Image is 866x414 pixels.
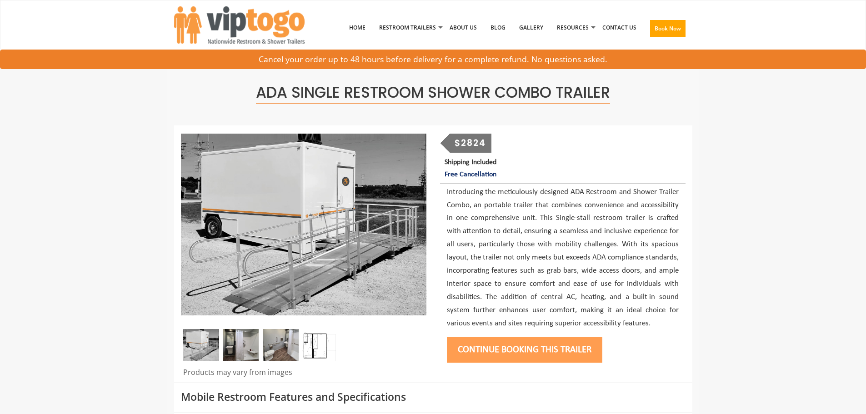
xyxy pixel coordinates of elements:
[223,329,259,361] img: ADA bathroom and shower trailer
[445,156,685,181] p: Shipping Included
[512,4,550,51] a: Gallery
[443,4,484,51] a: About Us
[181,134,426,315] img: ADA Single Restroom Shower Combo Trailer
[596,4,643,51] a: Contact Us
[372,4,443,51] a: Restroom Trailers
[447,345,602,354] a: Continue Booking this trailer
[256,82,610,104] span: ADA Single Restroom Shower Combo Trailer
[450,134,491,153] div: $2824
[174,6,305,44] img: VIPTOGO
[445,171,496,178] span: Free Cancellation
[302,329,338,361] img: ADA restroom and shower trailer rental
[263,329,299,361] img: ADA restroom and shower trailer
[181,391,686,403] h3: Mobile Restroom Features and Specifications
[183,329,219,361] img: ADA Single Restroom Shower Combo Trailer
[643,4,692,57] a: Book Now
[650,20,686,37] button: Book Now
[484,4,512,51] a: Blog
[550,4,596,51] a: Resources
[447,186,679,330] p: Introducing the meticulously designed ADA Restroom and Shower Trailer Combo, an portable trailer ...
[447,337,602,363] button: Continue Booking this trailer
[181,367,426,383] div: Products may vary from images
[342,4,372,51] a: Home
